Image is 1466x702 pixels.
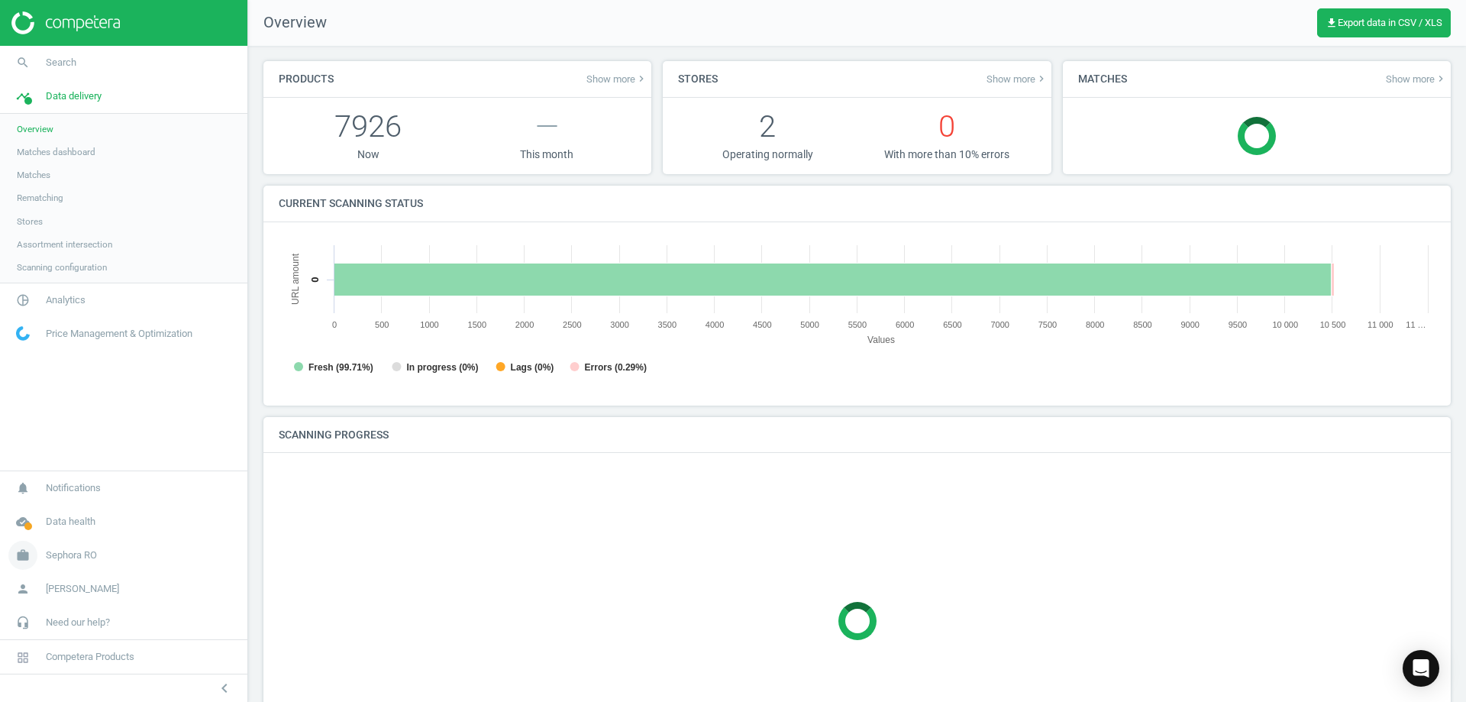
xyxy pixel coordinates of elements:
text: 2000 [515,320,534,329]
text: 7500 [1038,320,1057,329]
span: [PERSON_NAME] [46,582,119,596]
i: headset_mic [8,608,37,637]
span: Show more [1386,73,1447,85]
text: 3000 [610,320,628,329]
tspan: 10 000 [1272,320,1298,329]
text: 7000 [990,320,1009,329]
span: Competera Products [46,650,134,664]
h4: Matches [1063,61,1142,97]
text: 9000 [1180,320,1199,329]
span: Notifications [46,481,101,495]
span: Assortment intersection [17,238,112,251]
span: Stores [17,215,43,228]
i: timeline [8,82,37,111]
span: Matches dashboard [17,146,95,158]
i: work [8,541,37,570]
i: person [8,574,37,603]
i: keyboard_arrow_right [635,73,647,85]
text: 9500 [1229,320,1247,329]
div: Open Intercom Messenger [1403,650,1439,687]
img: wGWNvw8QSZomAAAAABJRU5ErkJggg== [16,326,30,341]
text: 1000 [420,320,438,329]
p: With more than 10% errors [857,147,1036,162]
text: 4500 [753,320,771,329]
p: Operating normally [678,147,857,162]
span: Search [46,56,76,70]
a: Show morekeyboard_arrow_right [586,73,647,85]
tspan: 10 500 [1320,320,1346,329]
span: Overview [248,12,327,34]
text: 8500 [1133,320,1151,329]
text: 5000 [800,320,819,329]
span: Overview [17,123,53,135]
span: Rematching [17,192,63,204]
button: get_appExport data in CSV / XLS [1317,8,1451,37]
p: 7926 [279,105,457,147]
text: 3500 [658,320,676,329]
text: 4000 [706,320,724,329]
i: chevron_left [215,679,234,697]
span: Matches [17,169,50,181]
p: Now [279,147,457,162]
p: This month [457,147,636,162]
text: 6500 [943,320,961,329]
i: search [8,48,37,77]
tspan: URL amount [290,253,301,305]
span: Sephora RO [46,548,97,562]
i: notifications [8,474,37,503]
text: 0 [309,277,321,282]
tspan: 11 000 [1368,320,1393,329]
span: Need our help? [46,616,110,629]
tspan: In progress (0%) [406,362,478,373]
span: Scanning configuration [17,261,107,273]
p: 0 [857,105,1036,147]
i: keyboard_arrow_right [1035,73,1048,85]
img: ajHJNr6hYgQAAAAASUVORK5CYII= [11,11,120,34]
p: 2 [678,105,857,147]
text: 5500 [848,320,867,329]
text: 500 [375,320,389,329]
span: Data delivery [46,89,102,103]
span: Show more [986,73,1048,85]
tspan: Errors (0.29%) [585,362,647,373]
span: Data health [46,515,95,529]
tspan: Fresh (99.71%) [308,362,373,373]
h4: Current scanning status [263,186,438,222]
span: — [535,108,559,144]
tspan: 11 … [1406,320,1426,329]
a: Show morekeyboard_arrow_right [1386,73,1447,85]
tspan: Values [867,335,895,345]
text: 8000 [1086,320,1104,329]
tspan: Lags (0%) [511,362,554,373]
h4: Scanning progress [263,417,404,453]
i: cloud_done [8,507,37,536]
span: Export data in CSV / XLS [1326,17,1442,29]
text: 1500 [468,320,486,329]
span: Analytics [46,293,86,307]
span: Show more [586,73,647,85]
a: Show morekeyboard_arrow_right [986,73,1048,85]
text: 2500 [563,320,581,329]
h4: Stores [663,61,733,97]
text: 0 [332,320,337,329]
i: keyboard_arrow_right [1435,73,1447,85]
i: pie_chart_outlined [8,286,37,315]
span: Price Management & Optimization [46,327,192,341]
button: chevron_left [205,678,244,698]
h4: Products [263,61,349,97]
text: 6000 [896,320,914,329]
i: get_app [1326,17,1338,29]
